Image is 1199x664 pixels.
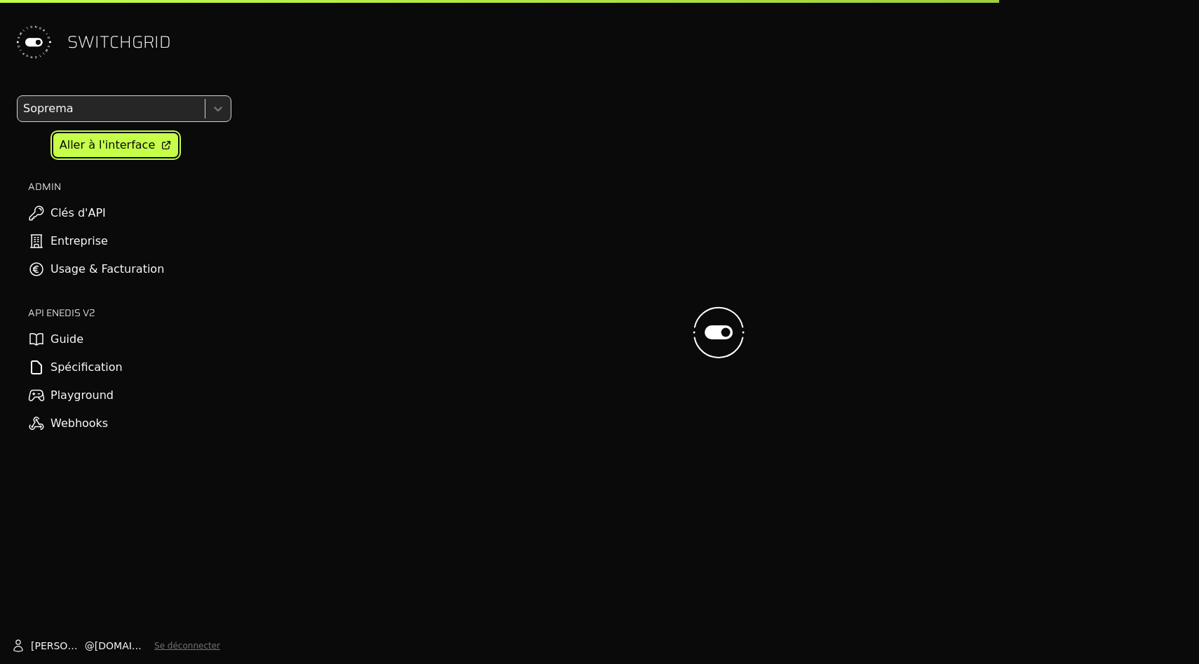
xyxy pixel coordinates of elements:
span: [PERSON_NAME] [31,639,85,653]
h2: ADMIN [28,179,231,194]
button: Se déconnecter [154,640,220,651]
span: [DOMAIN_NAME] [95,639,149,653]
h2: API ENEDIS v2 [28,306,231,320]
div: Aller à l'interface [60,137,155,154]
img: Switchgrid Logo [11,20,56,65]
span: SWITCHGRID [67,31,171,53]
span: @ [85,639,95,653]
a: Aller à l'interface [53,133,178,157]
